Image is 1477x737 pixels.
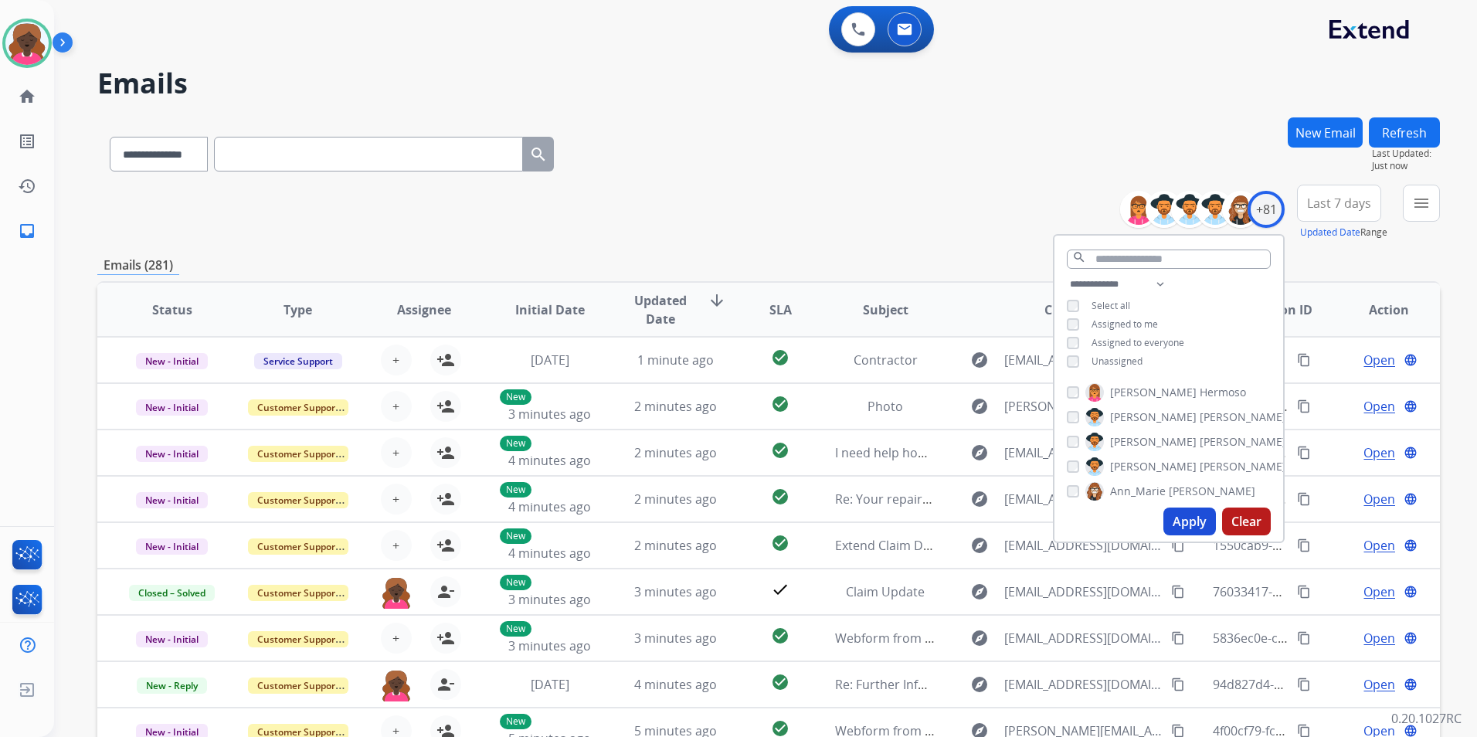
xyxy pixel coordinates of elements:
mat-icon: check_circle [771,348,789,367]
span: Open [1363,582,1395,601]
span: Customer Support [248,446,348,462]
mat-icon: explore [970,490,989,508]
mat-icon: explore [970,629,989,647]
span: 2 minutes ago [634,491,717,508]
span: [PERSON_NAME] [1169,484,1255,499]
span: Range [1300,226,1387,239]
mat-icon: content_copy [1297,678,1311,691]
mat-icon: language [1404,678,1418,691]
span: [DATE] [531,676,569,693]
mat-icon: explore [970,675,989,694]
button: New Email [1288,117,1363,148]
mat-icon: content_copy [1171,678,1185,691]
mat-icon: explore [970,443,989,462]
span: Last 7 days [1307,200,1371,206]
span: Customer Support [248,631,348,647]
span: [DATE] [531,352,569,368]
span: 1 minute ago [637,352,714,368]
span: Hermoso [1200,385,1246,400]
span: Re: Your repaired product is ready for pickup [835,491,1098,508]
p: New [500,389,531,405]
span: Assigned to me [1092,318,1158,331]
mat-icon: language [1404,631,1418,645]
mat-icon: person_add [436,629,455,647]
mat-icon: content_copy [1297,538,1311,552]
mat-icon: language [1404,353,1418,367]
span: [PERSON_NAME] [1110,434,1197,450]
span: Open [1363,629,1395,647]
span: New - Initial [136,492,208,508]
span: Contractor [854,352,918,368]
span: Webform from [EMAIL_ADDRESS][DOMAIN_NAME] on [DATE] [835,630,1185,647]
span: 1550cab9-7af8-42be-9055-3cf1141a256b [1213,537,1445,554]
span: Just now [1372,160,1440,172]
mat-icon: person_add [436,490,455,508]
span: Subject [863,301,908,319]
span: 4 minutes ago [508,498,591,515]
span: Customer [1044,301,1105,319]
span: 94d827d4-1ebc-467f-b7ea-c46baa183d9e [1213,676,1451,693]
span: Assignee [397,301,451,319]
img: agent-avatar [381,576,412,609]
span: + [392,629,399,647]
button: + [381,530,412,561]
span: Customer Support [248,585,348,601]
span: Open [1363,351,1395,369]
span: [PERSON_NAME] [1200,459,1286,474]
h2: Emails [97,68,1440,99]
p: New [500,436,531,451]
mat-icon: explore [970,351,989,369]
mat-icon: explore [970,397,989,416]
mat-icon: search [529,145,548,164]
mat-icon: person_add [436,351,455,369]
span: 76033417-a00f-47a0-852f-a76986569158 [1213,583,1445,600]
mat-icon: content_copy [1297,353,1311,367]
mat-icon: language [1404,538,1418,552]
span: 2 minutes ago [634,537,717,554]
mat-icon: search [1072,250,1086,264]
img: agent-avatar [381,669,412,701]
mat-icon: home [18,87,36,106]
span: Extend Claim Denial Help [835,537,981,554]
mat-icon: check_circle [771,441,789,460]
span: New - Initial [136,538,208,555]
span: New - Initial [136,353,208,369]
mat-icon: check_circle [771,534,789,552]
span: [PERSON_NAME] [1200,434,1286,450]
mat-icon: content_copy [1297,446,1311,460]
span: I need help how to put claim [835,444,1000,461]
span: 5836ec0e-c736-4ea6-800d-0502b1a68df4 [1213,630,1448,647]
button: Updated Date [1300,226,1360,239]
p: Emails (281) [97,256,179,275]
mat-icon: check_circle [771,627,789,645]
span: [EMAIL_ADDRESS][DOMAIN_NAME] [1004,351,1163,369]
button: + [381,437,412,468]
span: Initial Date [515,301,585,319]
span: Customer Support [248,538,348,555]
span: [PERSON_NAME] [1110,385,1197,400]
span: 3 minutes ago [634,583,717,600]
mat-icon: language [1404,585,1418,599]
span: 2 minutes ago [634,398,717,415]
p: New [500,482,531,498]
span: [EMAIL_ADDRESS][DOMAIN_NAME] [1004,629,1163,647]
span: Service Support [254,353,342,369]
mat-icon: history [18,177,36,195]
span: + [392,536,399,555]
mat-icon: language [1404,399,1418,413]
mat-icon: language [1404,492,1418,506]
span: Customer Support [248,678,348,694]
button: Refresh [1369,117,1440,148]
span: 4 minutes ago [508,545,591,562]
span: [PERSON_NAME] [1110,459,1197,474]
img: avatar [5,22,49,65]
span: SLA [769,301,792,319]
mat-icon: content_copy [1171,631,1185,645]
mat-icon: content_copy [1297,585,1311,599]
button: + [381,345,412,375]
mat-icon: check_circle [771,395,789,413]
span: Status [152,301,192,319]
span: 3 minutes ago [508,637,591,654]
span: Closed – Solved [129,585,215,601]
button: + [381,391,412,422]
